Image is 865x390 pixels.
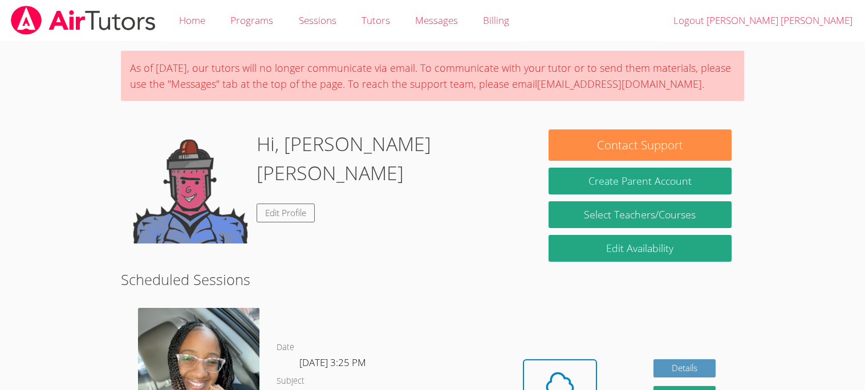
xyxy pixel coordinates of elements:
h1: Hi, [PERSON_NAME] [PERSON_NAME] [257,129,523,188]
a: Edit Profile [257,204,315,222]
dt: Date [277,340,294,355]
button: Contact Support [549,129,731,161]
a: Details [653,359,716,378]
span: Messages [415,14,458,27]
a: Edit Availability [549,235,731,262]
img: default.png [133,129,247,243]
dt: Subject [277,374,304,388]
h2: Scheduled Sessions [121,269,744,290]
img: airtutors_banner-c4298cdbf04f3fff15de1276eac7730deb9818008684d7c2e4769d2f7ddbe033.png [10,6,157,35]
a: Select Teachers/Courses [549,201,731,228]
button: Create Parent Account [549,168,731,194]
div: As of [DATE], our tutors will no longer communicate via email. To communicate with your tutor or ... [121,51,744,101]
span: [DATE] 3:25 PM [299,356,366,369]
